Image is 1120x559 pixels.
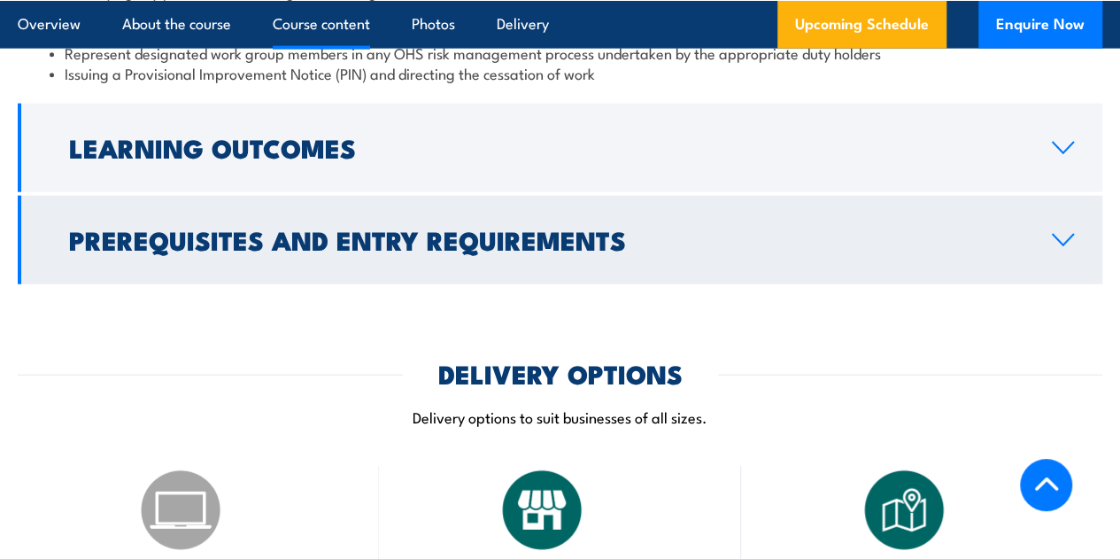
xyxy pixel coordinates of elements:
li: Issuing a Provisional Improvement Notice (PIN) and directing the cessation of work [50,63,1070,83]
li: Represent designated work group members in any OHS risk management process undertaken by the appr... [50,43,1070,63]
h2: Learning Outcomes [69,136,1023,159]
a: Prerequisites and Entry Requirements [18,196,1102,284]
h2: DELIVERY OPTIONS [438,361,683,384]
h2: Prerequisites and Entry Requirements [69,228,1023,251]
a: Learning Outcomes [18,104,1102,192]
p: Delivery options to suit businesses of all sizes. [18,407,1102,427]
